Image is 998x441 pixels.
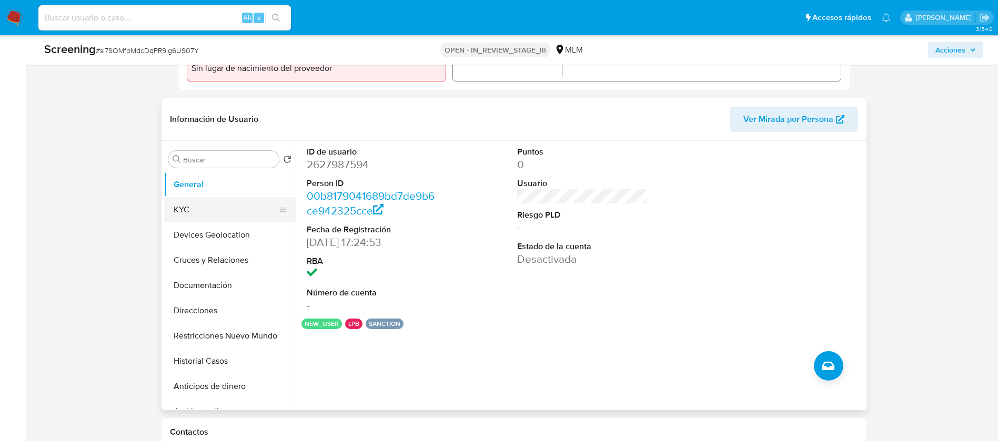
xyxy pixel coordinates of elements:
[164,197,287,222] button: KYC
[243,13,251,23] span: Alt
[307,178,437,189] dt: Person ID
[307,235,437,250] dd: [DATE] 17:24:53
[555,44,583,56] div: MLM
[348,322,359,326] button: lpb
[979,12,990,23] a: Salir
[44,40,96,57] b: Screening
[440,43,550,57] p: OPEN - IN_REVIEW_STAGE_III
[283,155,291,167] button: Volver al orden por defecto
[305,322,339,326] button: new_user
[307,298,437,313] dd: -
[517,146,647,158] dt: Puntos
[265,11,287,25] button: search-icon
[307,157,437,172] dd: 2627987594
[164,348,296,374] button: Historial Casos
[164,273,296,298] button: Documentación
[369,322,400,326] button: sanction
[517,220,647,235] dd: -
[307,255,437,267] dt: RBA
[38,11,291,25] input: Buscar usuario o caso...
[164,222,296,248] button: Devices Geolocation
[164,248,296,273] button: Cruces y Relaciones
[164,323,296,348] button: Restricciones Nuevo Mundo
[307,146,437,158] dt: ID de usuario
[976,25,993,33] span: 3.154.0
[170,114,258,125] h1: Información de Usuario
[307,287,437,299] dt: Número de cuenta
[928,42,983,58] button: Acciones
[164,172,296,197] button: General
[170,427,858,437] h1: Contactos
[916,13,975,23] p: alicia.aldreteperez@mercadolibre.com.mx
[517,157,647,172] dd: 0
[183,155,275,165] input: Buscar
[257,13,260,23] span: s
[882,13,891,22] a: Notificaciones
[307,188,435,218] a: 00b8179041689bd7de9b6ce942325cce
[517,209,647,221] dt: Riesgo PLD
[517,252,647,266] dd: Desactivada
[173,155,181,163] button: Buscar
[935,42,965,58] span: Acciones
[517,241,647,252] dt: Estado de la cuenta
[307,224,437,235] dt: Fecha de Registración
[730,107,858,132] button: Ver Mirada por Persona
[812,12,871,23] span: Accesos rápidos
[517,178,647,189] dt: Usuario
[96,45,199,56] span: # sl7SOMfpMdcDqPR9lg6US07Y
[164,298,296,323] button: Direcciones
[164,374,296,399] button: Anticipos de dinero
[743,107,833,132] span: Ver Mirada por Persona
[164,399,296,424] button: Archivos adjuntos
